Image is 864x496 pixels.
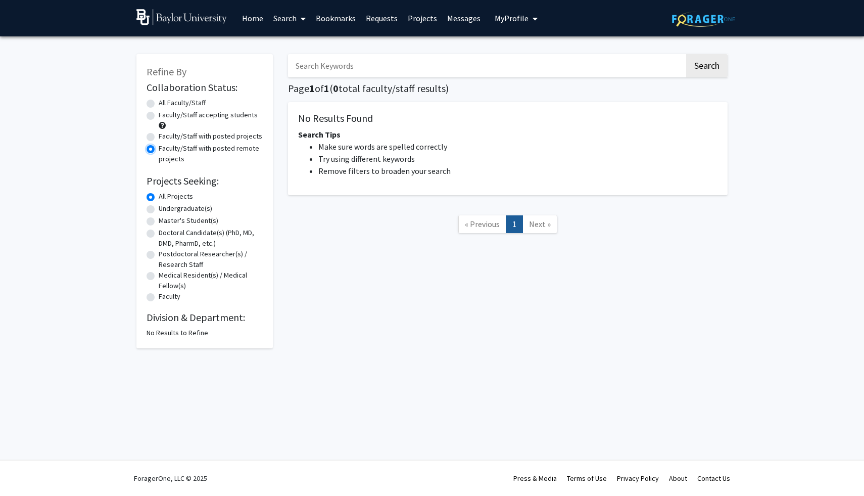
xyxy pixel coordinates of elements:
[298,112,717,124] h5: No Results Found
[617,474,659,483] a: Privacy Policy
[529,219,551,229] span: Next »
[522,215,557,233] a: Next Page
[268,1,311,36] a: Search
[147,311,263,324] h2: Division & Department:
[513,474,557,483] a: Press & Media
[159,249,263,270] label: Postdoctoral Researcher(s) / Research Staff
[134,461,207,496] div: ForagerOne, LLC © 2025
[567,474,607,483] a: Terms of Use
[686,54,728,77] button: Search
[309,82,315,95] span: 1
[318,141,717,153] li: Make sure words are spelled correctly
[159,215,218,226] label: Master's Student(s)
[442,1,486,36] a: Messages
[8,450,43,488] iframe: Chat
[506,215,523,233] a: 1
[147,65,186,78] span: Refine By
[697,474,730,483] a: Contact Us
[147,175,263,187] h2: Projects Seeking:
[159,110,258,120] label: Faculty/Staff accepting students
[288,205,728,246] nav: Page navigation
[147,328,263,338] div: No Results to Refine
[403,1,442,36] a: Projects
[311,1,361,36] a: Bookmarks
[159,143,263,164] label: Faculty/Staff with posted remote projects
[288,82,728,95] h1: Page of ( total faculty/staff results)
[298,129,341,140] span: Search Tips
[361,1,403,36] a: Requests
[672,11,735,27] img: ForagerOne Logo
[288,54,685,77] input: Search Keywords
[465,219,500,229] span: « Previous
[159,291,180,302] label: Faculty
[237,1,268,36] a: Home
[458,215,506,233] a: Previous Page
[318,153,717,165] li: Try using different keywords
[159,98,206,108] label: All Faculty/Staff
[159,270,263,291] label: Medical Resident(s) / Medical Fellow(s)
[136,9,227,25] img: Baylor University Logo
[159,203,212,214] label: Undergraduate(s)
[159,191,193,202] label: All Projects
[159,228,263,249] label: Doctoral Candidate(s) (PhD, MD, DMD, PharmD, etc.)
[318,165,717,177] li: Remove filters to broaden your search
[669,474,687,483] a: About
[147,81,263,94] h2: Collaboration Status:
[495,13,529,23] span: My Profile
[324,82,329,95] span: 1
[159,131,262,142] label: Faculty/Staff with posted projects
[333,82,339,95] span: 0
